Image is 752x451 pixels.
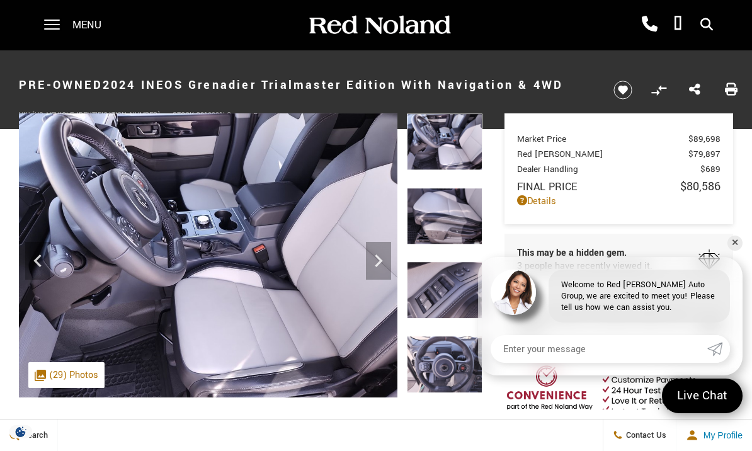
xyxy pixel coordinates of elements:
span: This may be a hidden gem. [517,246,652,260]
a: Details [517,195,721,208]
button: Open user profile menu [676,420,752,451]
span: My Profile [698,430,743,440]
span: G012901LC [196,110,231,120]
section: Click to Open Cookie Consent Modal [6,425,35,438]
span: $689 [700,163,721,175]
a: Red [PERSON_NAME] $79,897 [517,148,721,160]
a: Final Price $80,586 [517,178,721,195]
a: Submit [707,335,730,363]
img: Used 2024 Sela Green INEOS Trialmaster Edition image 13 [407,336,482,393]
strong: Pre-Owned [19,77,103,93]
span: Live Chat [671,387,734,404]
a: Live Chat [662,379,743,413]
img: Used 2024 Sela Green INEOS Trialmaster Edition image 10 [19,113,397,397]
span: Contact Us [623,430,666,441]
div: Previous [25,242,50,280]
button: Save vehicle [609,80,637,100]
span: Final Price [517,180,680,194]
span: $80,586 [680,178,721,195]
a: Share this Pre-Owned 2024 INEOS Grenadier Trialmaster Edition With Navigation & 4WD [689,82,700,98]
span: $79,897 [688,148,721,160]
span: Stock: [173,110,196,120]
a: Print this Pre-Owned 2024 INEOS Grenadier Trialmaster Edition With Navigation & 4WD [725,82,738,98]
img: Opt-Out Icon [6,425,35,438]
span: Red [PERSON_NAME] [517,148,688,160]
img: Red Noland Auto Group [307,14,452,37]
span: Market Price [517,133,688,145]
img: Used 2024 Sela Green INEOS Trialmaster Edition image 10 [407,113,482,171]
button: Compare Vehicle [649,81,668,100]
span: $89,698 [688,133,721,145]
h1: 2024 INEOS Grenadier Trialmaster Edition With Navigation & 4WD [19,60,592,110]
div: Next [366,242,391,280]
div: Welcome to Red [PERSON_NAME] Auto Group, we are excited to meet you! Please tell us how we can as... [549,270,730,323]
img: Used 2024 Sela Green INEOS Trialmaster Edition image 12 [407,262,482,319]
span: [US_VEHICLE_IDENTIFICATION_NUMBER] [32,110,160,120]
div: (29) Photos [28,362,105,388]
img: Agent profile photo [491,270,536,315]
a: Market Price $89,698 [517,133,721,145]
img: Used 2024 Sela Green INEOS Trialmaster Edition image 11 [407,188,482,245]
input: Enter your message [491,335,707,363]
span: VIN: [19,110,32,120]
span: Dealer Handling [517,163,700,175]
a: Dealer Handling $689 [517,163,721,175]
